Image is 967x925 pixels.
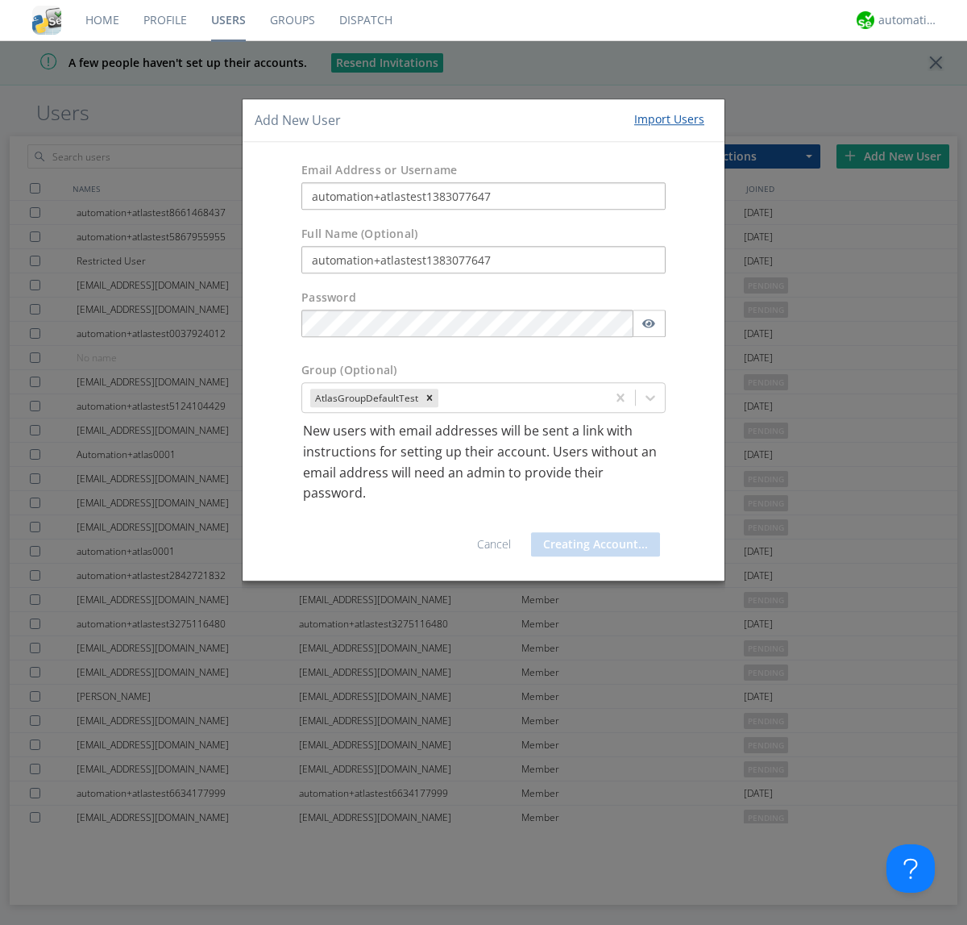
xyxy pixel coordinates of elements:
div: AtlasGroupDefaultTest [310,389,421,407]
input: Julie Appleseed [301,247,666,274]
img: cddb5a64eb264b2086981ab96f4c1ba7 [32,6,61,35]
p: New users with email addresses will be sent a link with instructions for setting up their account... [303,422,664,504]
h4: Add New User [255,111,341,130]
input: e.g. email@address.com, Housekeeping1 [301,183,666,210]
a: Cancel [477,536,511,552]
label: Full Name (Optional) [301,227,417,243]
img: d2d01cd9b4174d08988066c6d424eccd [857,11,874,29]
div: Import Users [634,111,704,127]
label: Password [301,290,356,306]
label: Group (Optional) [301,363,396,379]
button: Creating Account... [531,532,660,556]
div: Remove AtlasGroupDefaultTest [421,389,438,407]
label: Email Address or Username [301,163,457,179]
div: automation+atlas [878,12,939,28]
